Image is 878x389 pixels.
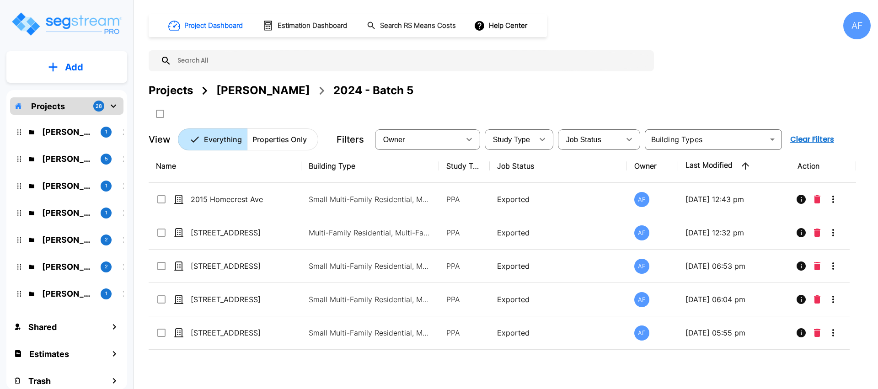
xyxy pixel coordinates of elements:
[65,60,83,74] p: Add
[446,227,482,238] p: PPA
[42,207,93,219] p: Elchonon Weinberg
[337,133,364,146] p: Filters
[446,194,482,205] p: PPA
[824,324,842,342] button: More-Options
[810,324,824,342] button: Delete
[191,194,282,205] p: 2015 Homecrest Ave
[383,136,405,144] span: Owner
[487,127,533,152] div: Select
[204,134,242,145] p: Everything
[6,54,127,80] button: Add
[42,153,93,165] p: Moshe Toiv
[634,292,649,307] div: AF
[191,327,282,338] p: [STREET_ADDRESS]
[792,324,810,342] button: Info
[648,133,764,146] input: Building Types
[810,190,824,208] button: Delete
[787,130,838,149] button: Clear Filters
[497,327,620,338] p: Exported
[216,82,310,99] div: [PERSON_NAME]
[824,290,842,309] button: More-Options
[634,225,649,240] div: AF
[28,321,57,333] h1: Shared
[824,224,842,242] button: More-Options
[31,100,65,112] p: Projects
[171,50,649,71] input: Search All
[810,290,824,309] button: Delete
[333,82,413,99] div: 2024 - Batch 5
[824,190,842,208] button: More-Options
[105,182,107,190] p: 1
[792,224,810,242] button: Info
[363,17,461,35] button: Search RS Means Costs
[259,16,352,35] button: Estimation Dashboard
[28,375,51,387] h1: Trash
[634,192,649,207] div: AF
[824,257,842,275] button: More-Options
[309,261,432,272] p: Small Multi-Family Residential, Multi-Family Residential Site
[11,11,123,37] img: Logo
[178,128,247,150] button: Everything
[278,21,347,31] h1: Estimation Dashboard
[252,134,307,145] p: Properties Only
[560,127,620,152] div: Select
[309,227,432,238] p: Multi-Family Residential, Multi-Family Residential Site
[380,21,456,31] h1: Search RS Means Costs
[685,194,783,205] p: [DATE] 12:43 pm
[766,133,779,146] button: Open
[446,261,482,272] p: PPA
[678,149,790,183] th: Last Modified
[439,149,490,183] th: Study Type
[149,82,193,99] div: Projects
[42,234,93,246] p: Shea Reinhold
[792,257,810,275] button: Info
[42,288,93,300] p: Yiddy Tyrnauer
[490,149,627,183] th: Job Status
[149,133,171,146] p: View
[96,102,102,110] p: 28
[191,294,282,305] p: [STREET_ADDRESS]
[497,194,620,205] p: Exported
[843,12,871,39] div: AF
[634,325,649,341] div: AF
[497,261,620,272] p: Exported
[790,149,857,183] th: Action
[42,180,93,192] p: Joseph Yaakovzadeh
[105,263,108,271] p: 2
[446,327,482,338] p: PPA
[309,194,432,205] p: Small Multi-Family Residential, Multi-Family Residential Site
[42,126,93,138] p: Abba Stein
[149,149,301,183] th: Name
[810,257,824,275] button: Delete
[29,348,69,360] h1: Estimates
[497,227,620,238] p: Exported
[42,261,93,273] p: Kevin Van Beek
[184,21,243,31] h1: Project Dashboard
[810,358,832,380] iframe: Intercom live chat
[105,290,107,298] p: 1
[377,127,460,152] div: Select
[446,294,482,305] p: PPA
[685,327,783,338] p: [DATE] 05:55 pm
[685,227,783,238] p: [DATE] 12:32 pm
[566,136,601,144] span: Job Status
[191,227,282,238] p: [STREET_ADDRESS]
[627,149,678,183] th: Owner
[634,259,649,274] div: AF
[497,294,620,305] p: Exported
[151,105,169,123] button: SelectAll
[301,149,439,183] th: Building Type
[309,294,432,305] p: Small Multi-Family Residential, Multi-Family Residential Site
[191,261,282,272] p: [STREET_ADDRESS]
[810,224,824,242] button: Delete
[493,136,530,144] span: Study Type
[792,290,810,309] button: Info
[472,17,531,34] button: Help Center
[105,209,107,217] p: 1
[309,327,432,338] p: Small Multi-Family Residential, Multi-Family Residential Site
[792,190,810,208] button: Info
[247,128,318,150] button: Properties Only
[685,261,783,272] p: [DATE] 06:53 pm
[105,236,108,244] p: 2
[105,128,107,136] p: 1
